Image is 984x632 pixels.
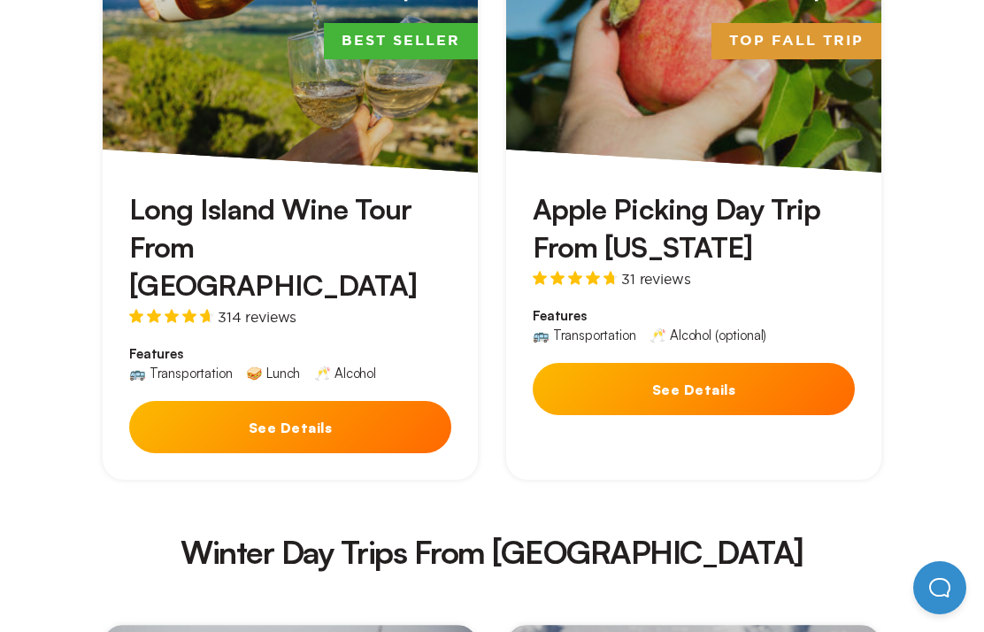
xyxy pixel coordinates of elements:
[913,561,966,614] iframe: Help Scout Beacon - Open
[324,23,478,60] span: Best Seller
[129,190,451,305] h3: Long Island Wine Tour From [GEOGRAPHIC_DATA]
[314,366,376,380] div: 🥂 Alcohol
[533,307,855,325] span: Features
[117,536,867,568] h2: Winter Day Trips From [GEOGRAPHIC_DATA]
[218,310,296,324] span: 314 reviews
[533,363,855,415] button: See Details
[129,345,451,363] span: Features
[621,272,690,286] span: 31 reviews
[129,401,451,453] button: See Details
[246,366,300,380] div: 🥪 Lunch
[129,366,232,380] div: 🚌 Transportation
[650,328,766,342] div: 🥂 Alcohol (optional)
[533,328,635,342] div: 🚌 Transportation
[533,190,855,266] h3: Apple Picking Day Trip From [US_STATE]
[711,23,881,60] span: Top Fall Trip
